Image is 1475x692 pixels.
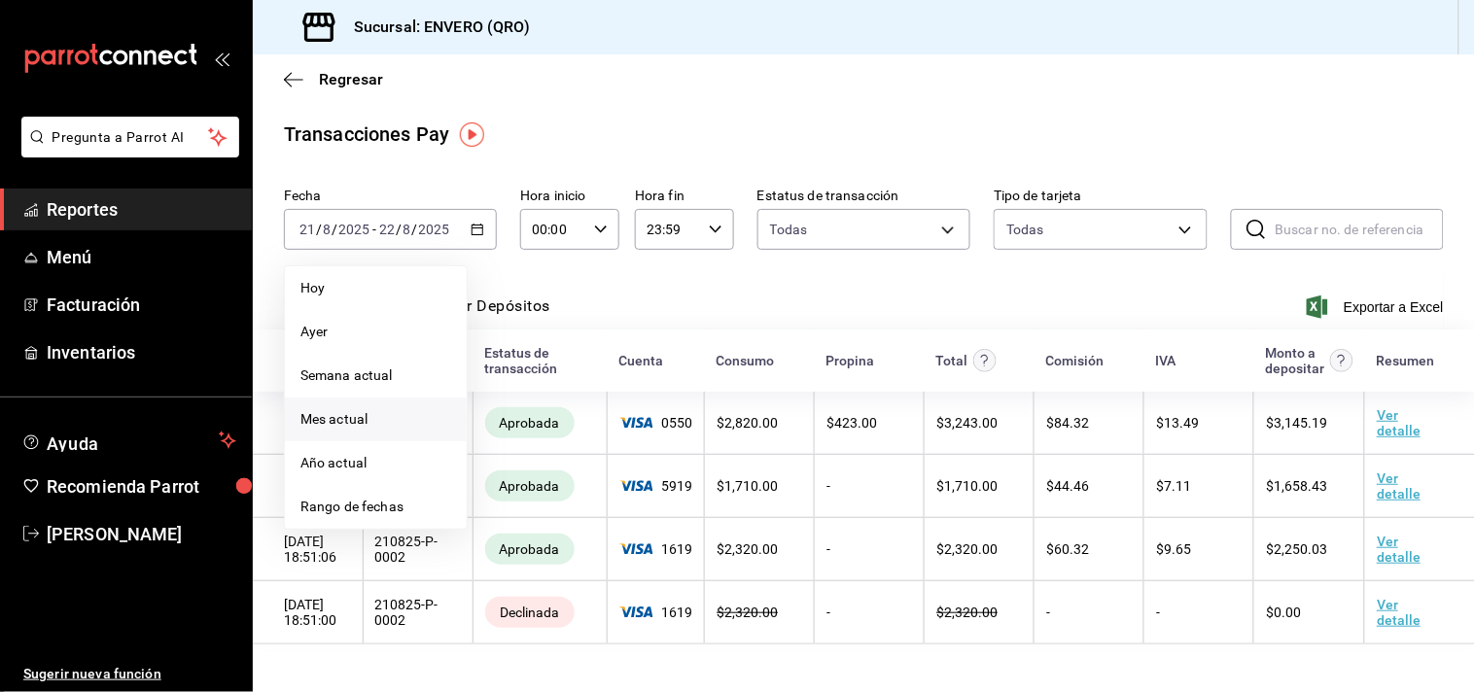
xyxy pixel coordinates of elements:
[492,605,567,620] span: Declinada
[284,120,449,149] div: Transacciones Pay
[936,605,998,620] span: $ 2,320.00
[1046,353,1105,368] div: Comisión
[300,365,451,386] span: Semana actual
[319,70,383,88] span: Regresar
[1156,478,1191,494] span: $ 7.11
[994,190,1207,203] label: Tipo de tarjeta
[418,222,451,237] input: ----
[300,497,451,517] span: Rango de fechas
[47,292,236,318] span: Facturación
[1276,210,1444,249] input: Buscar no. de referencia
[47,339,236,365] span: Inventarios
[253,392,363,455] td: [DATE] 15:32:37
[337,222,370,237] input: ----
[492,541,568,557] span: Aprobada
[363,581,473,644] td: 210825-P-0002
[485,534,575,565] div: Transacciones cobradas de manera exitosa.
[492,415,568,431] span: Aprobada
[520,190,619,203] label: Hora inicio
[449,296,550,329] button: Ver Depósitos
[485,470,575,502] div: Transacciones cobradas de manera exitosa.
[973,349,997,372] svg: Este monto equivale al total pagado por el comensal antes de aplicar Comisión e IVA.
[717,541,778,557] span: $ 2,320.00
[936,478,998,494] span: $ 1,710.00
[23,664,236,684] span: Sugerir nueva función
[1046,541,1089,557] span: $ 60.32
[618,353,663,368] div: Cuenta
[717,605,778,620] span: $ 2,320.00
[1266,478,1327,494] span: $ 1,658.43
[1144,581,1254,644] td: -
[815,455,925,518] td: -
[253,455,363,518] td: [DATE] 12:59:01
[1156,415,1199,431] span: $ 13.49
[936,353,968,368] div: Total
[1377,597,1421,628] a: Ver detalle
[378,222,396,237] input: --
[322,222,332,237] input: --
[47,244,236,270] span: Menú
[460,122,484,147] img: Tooltip marker
[717,478,778,494] span: $ 1,710.00
[1046,415,1089,431] span: $ 84.32
[300,409,451,430] span: Mes actual
[619,541,693,557] span: 1619
[299,222,316,237] input: --
[1046,478,1089,494] span: $ 44.46
[253,518,363,581] td: [DATE] 18:51:06
[53,127,209,148] span: Pregunta a Parrot AI
[403,222,412,237] input: --
[14,141,239,161] a: Pregunta a Parrot AI
[1266,345,1325,376] div: Monto a depositar
[770,220,808,239] span: Todas
[485,597,575,628] div: Transacciones declinadas por el banco emisor. No se hace ningún cargo al tarjetahabiente ni al co...
[815,581,925,644] td: -
[1266,415,1327,431] span: $ 3,145.19
[484,345,595,376] div: Estatus de transacción
[492,478,568,494] span: Aprobada
[284,70,383,88] button: Regresar
[717,353,775,368] div: Consumo
[619,478,693,494] span: 5919
[47,429,211,452] span: Ayuda
[1254,581,1365,644] td: $0.00
[485,407,575,438] div: Transacciones cobradas de manera exitosa.
[1035,581,1144,644] td: -
[1377,353,1435,368] div: Resumen
[47,521,236,547] span: [PERSON_NAME]
[757,190,970,203] label: Estatus de transacción
[619,605,693,620] span: 1619
[300,322,451,342] span: Ayer
[372,222,376,237] span: -
[300,453,451,473] span: Año actual
[396,222,402,237] span: /
[826,415,877,431] span: $ 423.00
[412,222,418,237] span: /
[332,222,337,237] span: /
[1156,541,1191,557] span: $ 9.65
[635,190,734,203] label: Hora fin
[300,278,451,298] span: Hoy
[1156,353,1176,368] div: IVA
[363,518,473,581] td: 210825-P-0002
[619,415,693,431] span: 0550
[717,415,778,431] span: $ 2,820.00
[316,222,322,237] span: /
[815,518,925,581] td: -
[1311,295,1444,319] button: Exportar a Excel
[47,473,236,500] span: Recomienda Parrot
[21,117,239,157] button: Pregunta a Parrot AI
[1266,541,1327,557] span: $ 2,250.03
[47,196,236,223] span: Reportes
[214,51,229,66] button: open_drawer_menu
[253,581,363,644] td: [DATE] 18:51:00
[338,16,531,39] h3: Sucursal: ENVERO (QRO)
[1377,407,1421,438] a: Ver detalle
[936,541,998,557] span: $ 2,320.00
[826,353,875,368] div: Propina
[936,415,998,431] span: $ 3,243.00
[1330,349,1353,372] svg: Este es el monto resultante del total pagado menos comisión e IVA. Esta será la parte que se depo...
[284,190,497,203] label: Fecha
